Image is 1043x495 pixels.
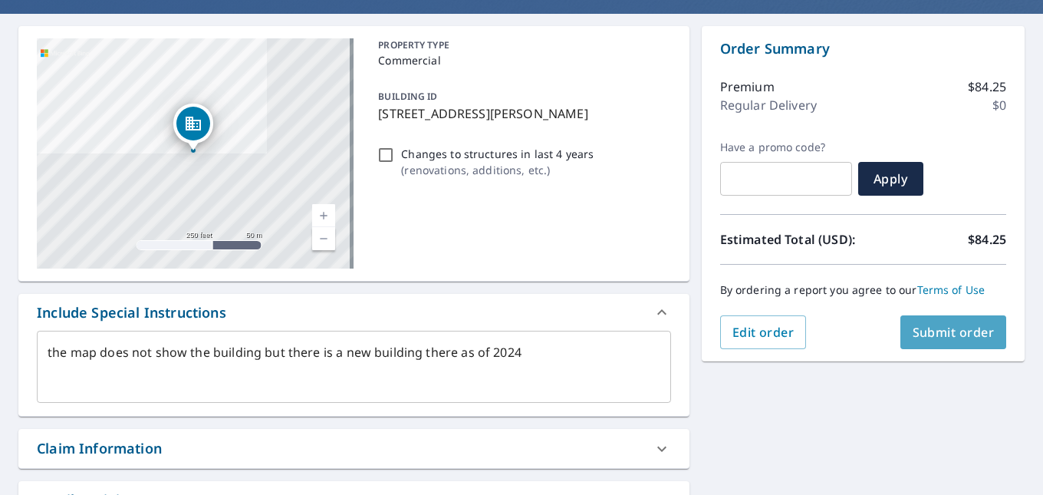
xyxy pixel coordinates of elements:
p: BUILDING ID [378,90,437,103]
label: Have a promo code? [720,140,852,154]
p: Regular Delivery [720,96,817,114]
textarea: the map does not show the building but there is a new building there as of 2024 [48,345,660,389]
span: Submit order [913,324,995,341]
p: $84.25 [968,230,1006,249]
button: Submit order [900,315,1007,349]
p: By ordering a report you agree to our [720,283,1006,297]
p: Order Summary [720,38,1006,59]
p: Estimated Total (USD): [720,230,864,249]
div: Claim Information [18,429,689,468]
div: Include Special Instructions [18,294,689,331]
p: Premium [720,78,775,96]
a: Terms of Use [917,282,985,297]
div: Dropped pin, building 1, Commercial property, 7351 200 ST LANGLEY BC V2Y3J3 [173,104,213,151]
p: [STREET_ADDRESS][PERSON_NAME] [378,104,664,123]
div: Include Special Instructions [37,302,226,323]
div: Claim Information [37,438,162,459]
p: Changes to structures in last 4 years [401,146,594,162]
p: ( renovations, additions, etc. ) [401,162,594,178]
p: $84.25 [968,78,1006,96]
p: Commercial [378,52,664,68]
button: Apply [858,162,923,196]
span: Apply [870,170,911,187]
a: Current Level 17, Zoom Out [312,227,335,250]
span: Edit order [732,324,795,341]
a: Current Level 17, Zoom In [312,204,335,227]
p: $0 [992,96,1006,114]
p: PROPERTY TYPE [378,38,664,52]
button: Edit order [720,315,807,349]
